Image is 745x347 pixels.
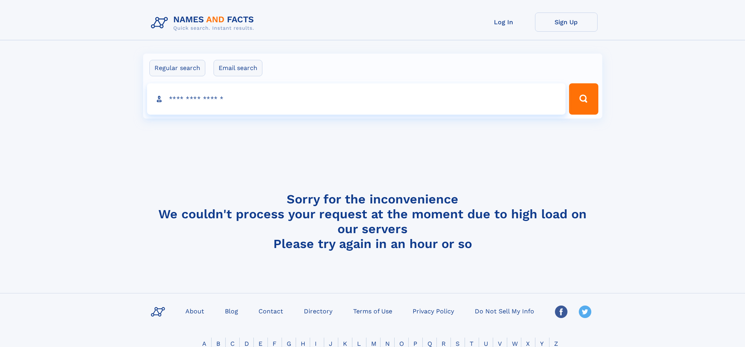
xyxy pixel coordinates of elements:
a: Privacy Policy [409,305,457,316]
a: About [182,305,207,316]
img: Facebook [555,306,567,318]
button: Search Button [569,83,598,115]
img: Twitter [579,306,591,318]
a: Sign Up [535,13,598,32]
a: Directory [301,305,336,316]
input: search input [147,83,566,115]
h4: Sorry for the inconvenience We couldn't process your request at the moment due to high load on ou... [148,192,598,251]
a: Log In [472,13,535,32]
a: Blog [222,305,241,316]
a: Do Not Sell My Info [472,305,537,316]
label: Regular search [149,60,205,76]
label: Email search [214,60,262,76]
a: Terms of Use [350,305,395,316]
img: Logo Names and Facts [148,13,260,34]
a: Contact [255,305,286,316]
